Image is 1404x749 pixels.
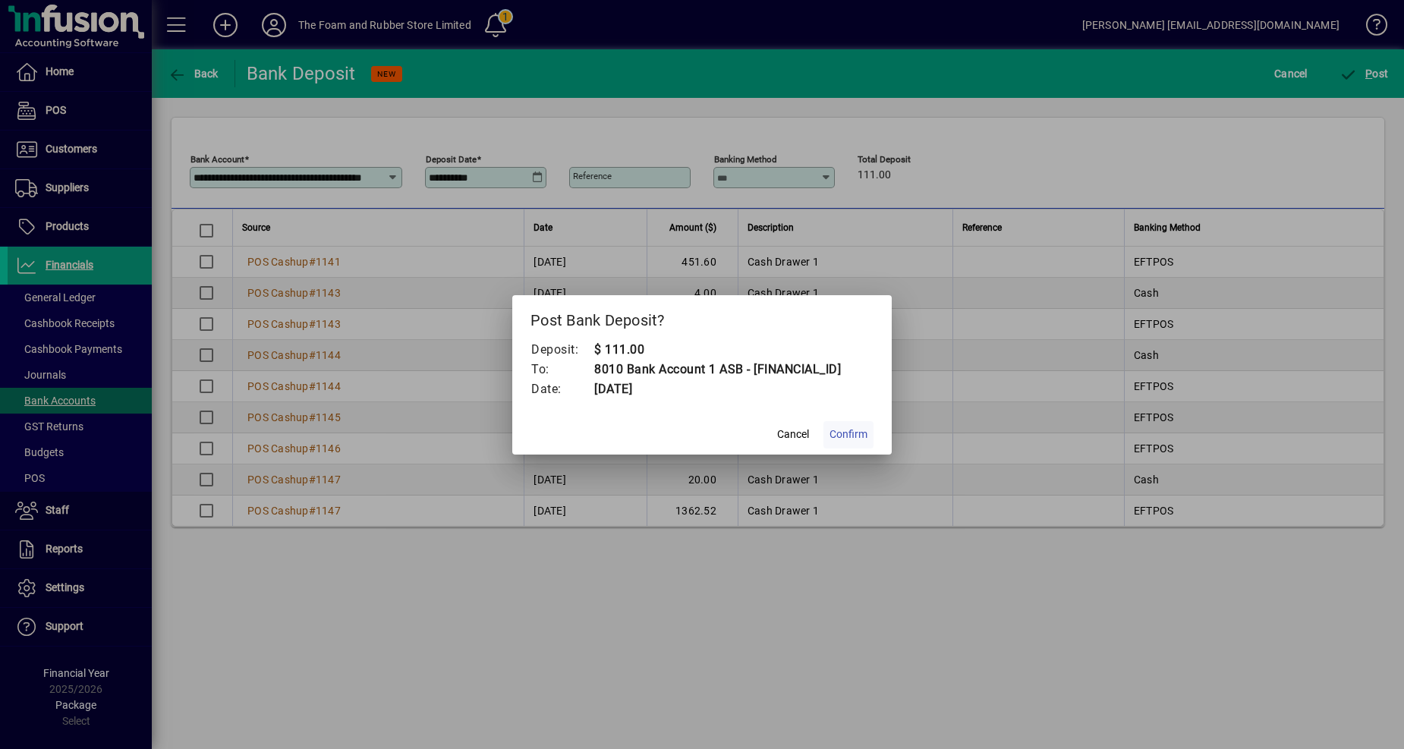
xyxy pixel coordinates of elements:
[593,379,841,399] td: [DATE]
[512,295,892,339] h2: Post Bank Deposit?
[593,340,841,360] td: $ 111.00
[829,426,867,442] span: Confirm
[530,379,593,399] td: Date:
[530,340,593,360] td: Deposit:
[769,421,817,448] button: Cancel
[823,421,874,448] button: Confirm
[777,426,809,442] span: Cancel
[593,360,841,379] td: 8010 Bank Account 1 ASB - [FINANCIAL_ID]
[530,360,593,379] td: To:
